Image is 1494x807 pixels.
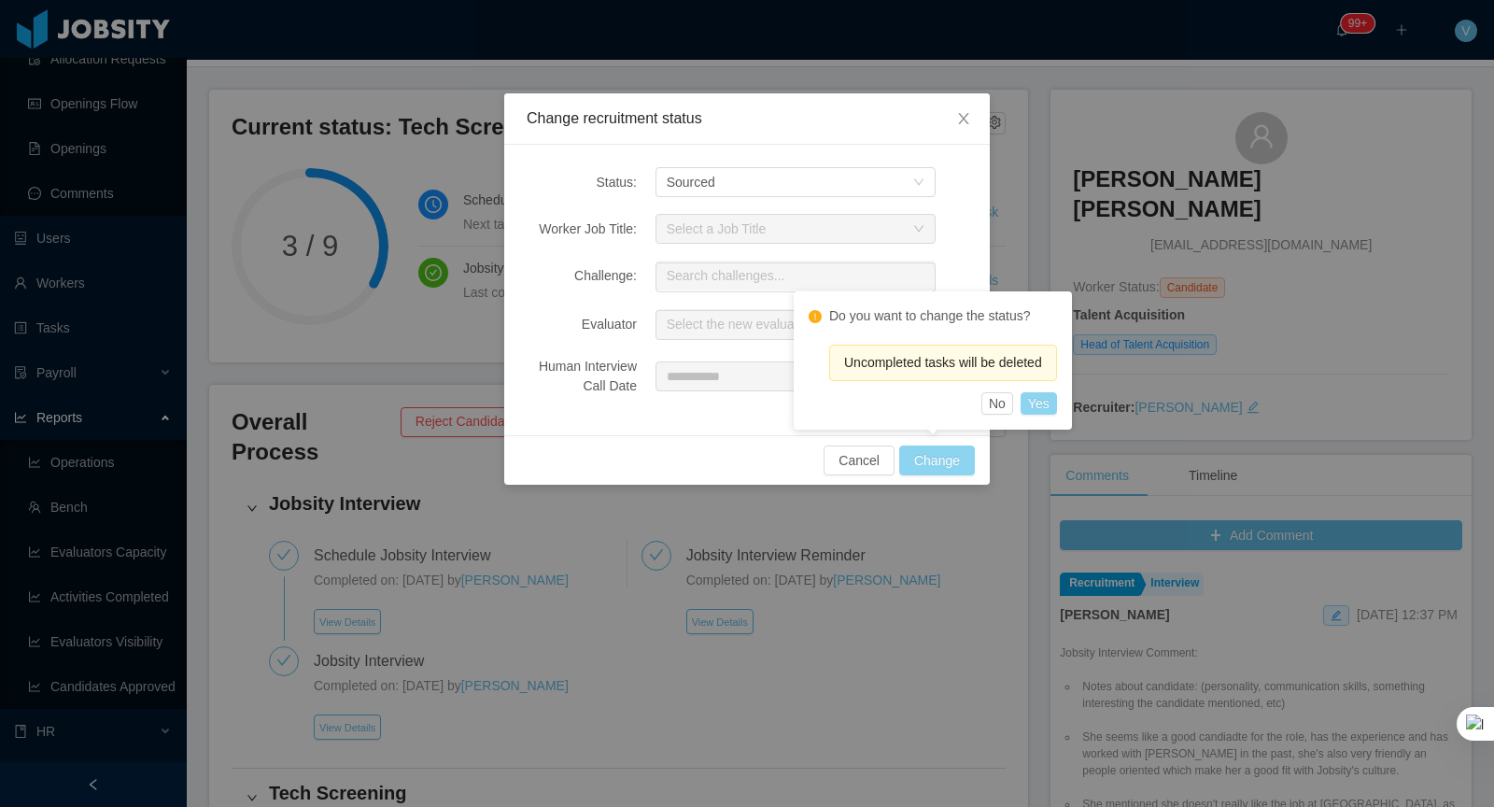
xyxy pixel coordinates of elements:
i: icon: down [913,177,924,190]
span: Uncompleted tasks will be deleted [844,355,1042,370]
div: Worker Job Title: [527,219,637,239]
button: No [981,392,1013,415]
button: Change [899,446,975,475]
div: Status: [527,173,637,192]
text: Do you want to change the status? [829,308,1031,323]
div: Sourced [667,168,715,196]
div: Human Interview Call Date [527,357,637,396]
button: Yes [1021,392,1057,415]
div: Select a Job Title [667,219,904,238]
button: Cancel [824,446,895,475]
div: Change recruitment status [527,108,967,129]
i: icon: close [956,111,971,126]
i: icon: exclamation-circle [809,310,822,323]
div: Evaluator [527,315,637,334]
i: icon: down [913,223,924,236]
button: Close [937,93,990,146]
div: Challenge: [527,266,637,286]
